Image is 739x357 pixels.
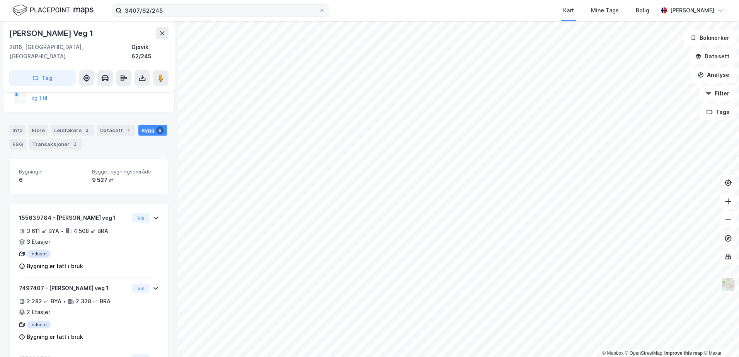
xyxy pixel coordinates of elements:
button: Tag [9,70,76,86]
div: 3 Etasjer [27,237,50,246]
a: Mapbox [602,350,623,356]
div: Eiere [29,125,48,136]
div: 4 508 ㎡ BRA [73,226,108,236]
div: Bygg [138,125,167,136]
div: Leietakere [51,125,94,136]
div: Gjøvik, 62/245 [131,42,169,61]
span: Bygninger [19,168,86,175]
div: • [63,298,66,304]
div: • [61,228,64,234]
div: Bygning er tatt i bruk [27,332,83,342]
div: Transaksjoner [29,139,82,150]
div: 2 Etasjer [27,308,50,317]
div: 2 328 ㎡ BRA [76,297,111,306]
span: Bygget bygningsområde [92,168,159,175]
button: Vis [132,284,150,293]
div: Datasett [97,125,135,136]
div: 6 [156,126,164,134]
img: Z [721,277,736,292]
iframe: Chat Widget [700,320,739,357]
div: [PERSON_NAME] [670,6,714,15]
div: 2 282 ㎡ BYA [27,297,61,306]
button: Datasett [689,49,736,64]
div: 9 527 ㎡ [92,175,159,185]
div: 6 [19,175,86,185]
div: 155639784 - [PERSON_NAME] veg 1 [19,213,129,223]
input: Søk på adresse, matrikkel, gårdeiere, leietakere eller personer [122,5,319,16]
div: [PERSON_NAME] Veg 1 [9,27,95,39]
a: Improve this map [664,350,703,356]
div: Bolig [636,6,649,15]
div: 3 611 ㎡ BYA [27,226,59,236]
button: Vis [132,213,150,223]
div: Mine Tags [591,6,619,15]
div: Info [9,125,26,136]
div: Bygning er tatt i bruk [27,262,83,271]
div: Kart [563,6,574,15]
div: 2 [83,126,91,134]
button: Bokmerker [684,30,736,46]
img: logo.f888ab2527a4732fd821a326f86c7f29.svg [12,3,94,17]
button: Filter [699,86,736,101]
button: Tags [700,104,736,120]
div: 2816, [GEOGRAPHIC_DATA], [GEOGRAPHIC_DATA] [9,42,131,61]
div: 3 [71,140,79,148]
a: OpenStreetMap [625,350,662,356]
div: 7497407 - [PERSON_NAME] veg 1 [19,284,129,293]
div: 1 [124,126,132,134]
div: ESG [9,139,26,150]
button: Analyse [691,67,736,83]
